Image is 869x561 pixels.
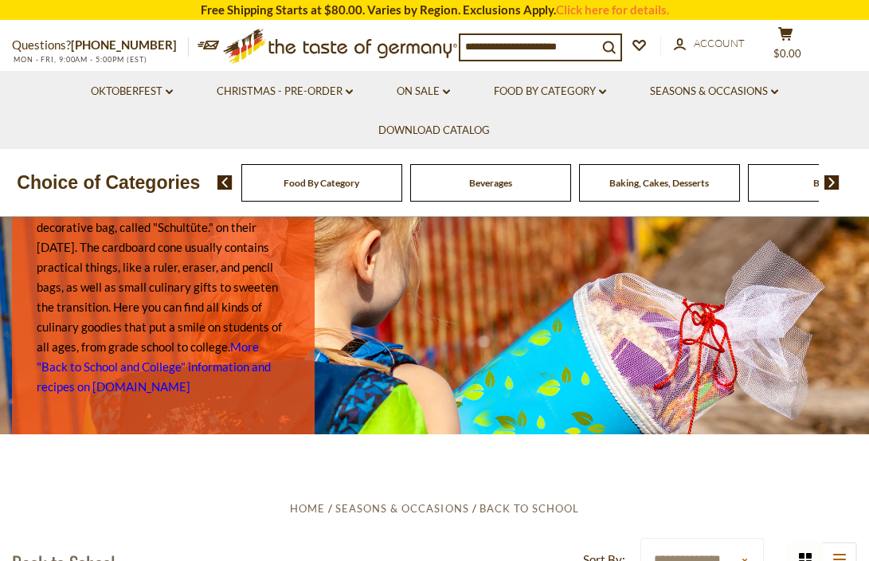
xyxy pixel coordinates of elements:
[694,37,745,49] span: Account
[761,26,809,66] button: $0.00
[217,175,233,190] img: previous arrow
[12,35,189,56] p: Questions?
[284,177,359,189] a: Food By Category
[556,2,669,17] a: Click here for details.
[824,175,840,190] img: next arrow
[37,178,290,397] p: It is a custom in [GEOGRAPHIC_DATA] to present first-graders with a cone-shaped, decorative bag, ...
[480,502,579,515] a: Back to School
[91,83,173,100] a: Oktoberfest
[378,122,490,139] a: Download Catalog
[469,177,512,189] a: Beverages
[674,35,745,53] a: Account
[494,83,606,100] a: Food By Category
[217,83,353,100] a: Christmas - PRE-ORDER
[650,83,778,100] a: Seasons & Occasions
[71,37,177,52] a: [PHONE_NUMBER]
[12,55,147,64] span: MON - FRI, 9:00AM - 5:00PM (EST)
[290,502,325,515] a: Home
[609,177,709,189] a: Baking, Cakes, Desserts
[335,502,468,515] a: Seasons & Occasions
[397,83,450,100] a: On Sale
[773,47,801,60] span: $0.00
[37,339,271,394] a: More "Back to School and College" information and recipes on [DOMAIN_NAME]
